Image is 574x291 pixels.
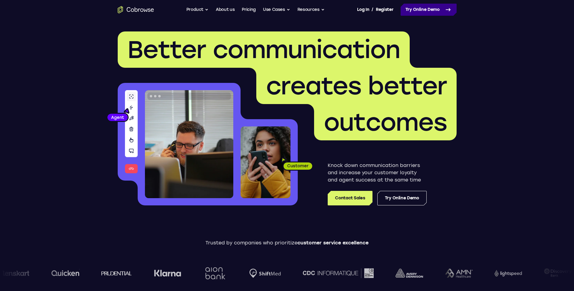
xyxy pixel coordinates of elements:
span: / [372,6,373,13]
a: Contact Sales [328,191,372,205]
span: outcomes [324,108,447,137]
img: avery-dennison [395,269,422,278]
img: prudential [101,271,131,276]
img: AMN Healthcare [444,269,472,278]
a: Try Online Demo [377,191,427,205]
button: Resources [297,4,325,16]
img: Shiftmed [249,269,280,278]
span: creates better [266,71,447,100]
img: Klarna [153,270,180,277]
button: Use Cases [263,4,290,16]
a: Pricing [242,4,256,16]
button: Product [186,4,209,16]
img: A customer holding their phone [241,126,290,198]
a: Go to the home page [118,6,154,13]
img: CDC Informatique [302,268,373,278]
img: Aion Bank [202,261,227,286]
a: Log In [357,4,369,16]
span: customer service excellence [297,240,369,246]
a: About us [216,4,235,16]
img: A customer support agent talking on the phone [145,90,233,198]
a: Register [376,4,393,16]
p: Knock down communication barriers and increase your customer loyalty and agent success at the sam... [328,162,427,184]
span: Better communication [127,35,400,64]
a: Try Online Demo [401,4,457,16]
